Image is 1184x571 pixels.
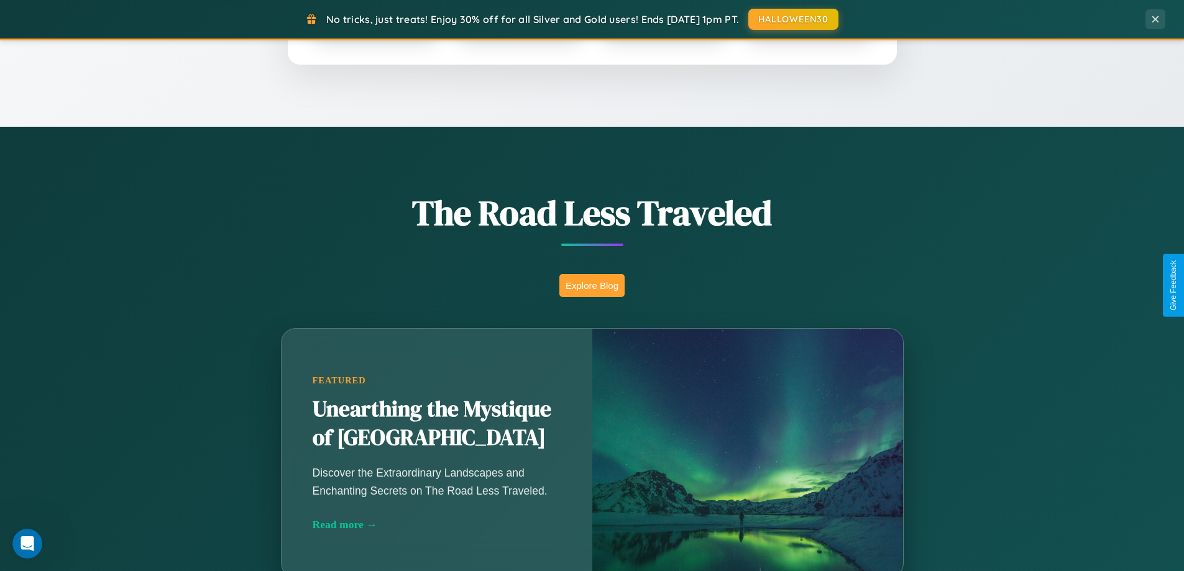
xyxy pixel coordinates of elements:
div: Give Feedback [1169,260,1178,311]
h2: Unearthing the Mystique of [GEOGRAPHIC_DATA] [313,395,561,452]
h1: The Road Less Traveled [219,189,965,237]
iframe: Intercom live chat [12,529,42,559]
button: Explore Blog [559,274,625,297]
div: Read more → [313,518,561,531]
p: Discover the Extraordinary Landscapes and Enchanting Secrets on The Road Less Traveled. [313,464,561,499]
span: No tricks, just treats! Enjoy 30% off for all Silver and Gold users! Ends [DATE] 1pm PT. [326,13,739,25]
div: Featured [313,375,561,386]
button: HALLOWEEN30 [748,9,838,30]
